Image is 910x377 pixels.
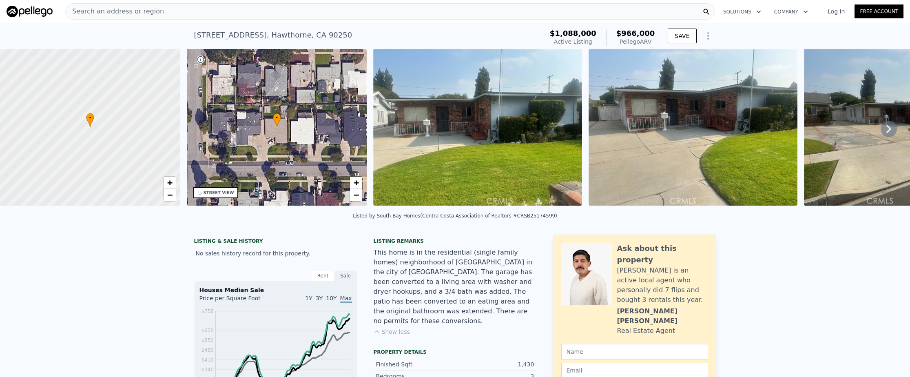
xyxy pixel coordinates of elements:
[617,243,708,266] div: Ask about this property
[316,295,323,302] span: 3Y
[350,189,362,201] a: Zoom out
[199,294,276,307] div: Price per Square Foot
[700,28,716,44] button: Show Options
[617,306,708,326] div: [PERSON_NAME] [PERSON_NAME]
[164,177,176,189] a: Zoom in
[768,4,815,19] button: Company
[668,29,696,43] button: SAVE
[204,190,234,196] div: STREET VIEW
[194,29,352,41] div: [STREET_ADDRESS] , Hawthorne , CA 90250
[305,295,312,302] span: 1Y
[373,49,582,206] img: Sale: 167371996 Parcel: 52320816
[589,49,797,206] img: Sale: 167371996 Parcel: 52320816
[66,7,164,16] span: Search an address or region
[554,38,592,45] span: Active Listing
[340,295,352,303] span: Max
[374,248,537,326] div: This home is in the residential (single family homes) neighborhood of [GEOGRAPHIC_DATA] in the ci...
[376,360,455,368] div: Finished Sqft
[167,177,172,188] span: +
[353,213,557,219] div: Listed by South Bay Homes (Contra Costa Association of Realtors #CRSB25174599)
[167,190,172,200] span: −
[326,295,337,302] span: 10Y
[561,344,708,359] input: Name
[194,238,357,246] div: LISTING & SALE HISTORY
[334,271,357,281] div: Sale
[855,4,903,18] a: Free Account
[86,114,94,122] span: •
[7,6,53,17] img: Pellego
[717,4,768,19] button: Solutions
[818,7,855,16] a: Log In
[617,266,708,305] div: [PERSON_NAME] is an active local agent who personally did 7 flips and bought 3 rentals this year.
[201,328,214,333] tspan: $620
[617,326,675,336] div: Real Estate Agent
[273,114,281,122] span: •
[194,246,357,261] div: No sales history record for this property.
[201,337,214,343] tspan: $550
[374,349,537,355] div: Property details
[199,286,352,294] div: Houses Median Sale
[616,38,655,46] div: Pellego ARV
[201,367,214,373] tspan: $340
[374,328,410,336] button: Show less
[550,29,596,38] span: $1,088,000
[201,308,214,314] tspan: $756
[616,29,655,38] span: $966,000
[273,113,281,127] div: •
[455,360,534,368] div: 1,430
[374,238,537,244] div: Listing remarks
[164,189,176,201] a: Zoom out
[354,177,359,188] span: +
[312,271,334,281] div: Rent
[201,347,214,353] tspan: $480
[350,177,362,189] a: Zoom in
[201,357,214,363] tspan: $410
[86,113,94,127] div: •
[354,190,359,200] span: −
